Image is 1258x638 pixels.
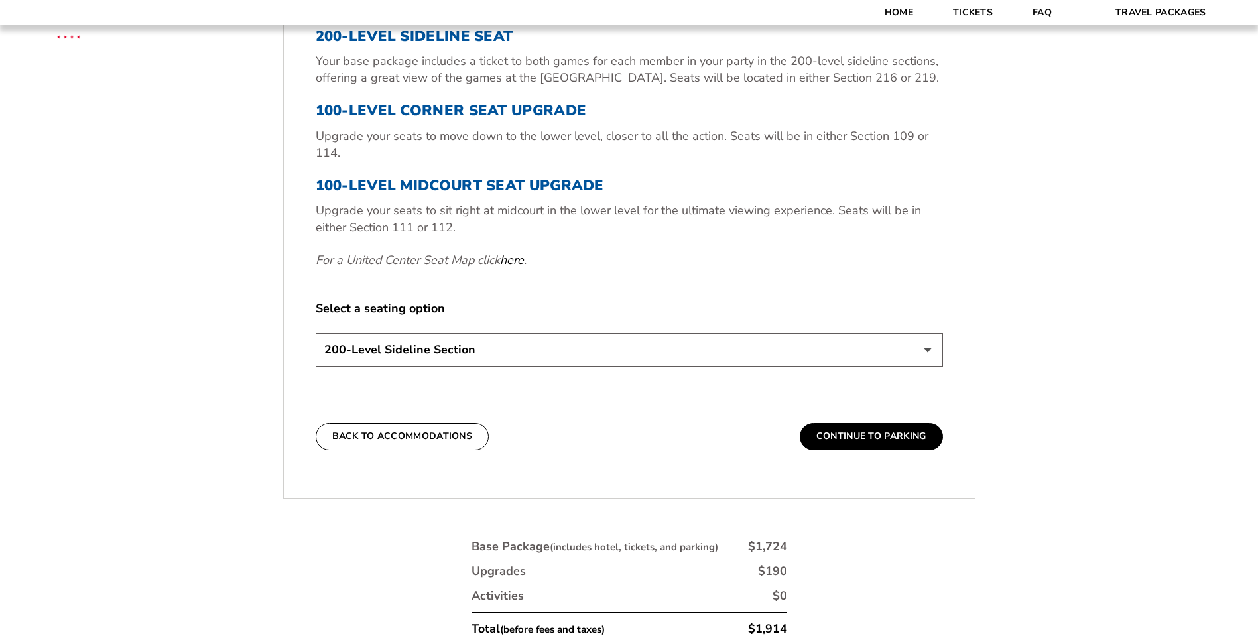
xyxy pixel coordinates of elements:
small: (includes hotel, tickets, and parking) [550,541,718,554]
div: Base Package [472,539,718,555]
small: (before fees and taxes) [500,623,605,636]
div: Total [472,621,605,637]
h3: 100-Level Midcourt Seat Upgrade [316,177,943,194]
img: CBS Sports Thanksgiving Classic [40,7,97,64]
p: Your base package includes a ticket to both games for each member in your party in the 200-level ... [316,53,943,86]
label: Select a seating option [316,300,943,317]
div: Activities [472,588,524,604]
p: Upgrade your seats to move down to the lower level, closer to all the action. Seats will be in ei... [316,128,943,161]
h3: 100-Level Corner Seat Upgrade [316,102,943,119]
button: Continue To Parking [800,423,943,450]
div: Upgrades [472,563,526,580]
p: Upgrade your seats to sit right at midcourt in the lower level for the ultimate viewing experienc... [316,202,943,235]
em: For a United Center Seat Map click . [316,252,527,268]
div: $1,724 [748,539,787,555]
button: Back To Accommodations [316,423,489,450]
div: $1,914 [748,621,787,637]
div: $190 [758,563,787,580]
div: $0 [773,588,787,604]
h3: 200-Level Sideline Seat [316,28,943,45]
a: here [500,252,524,269]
